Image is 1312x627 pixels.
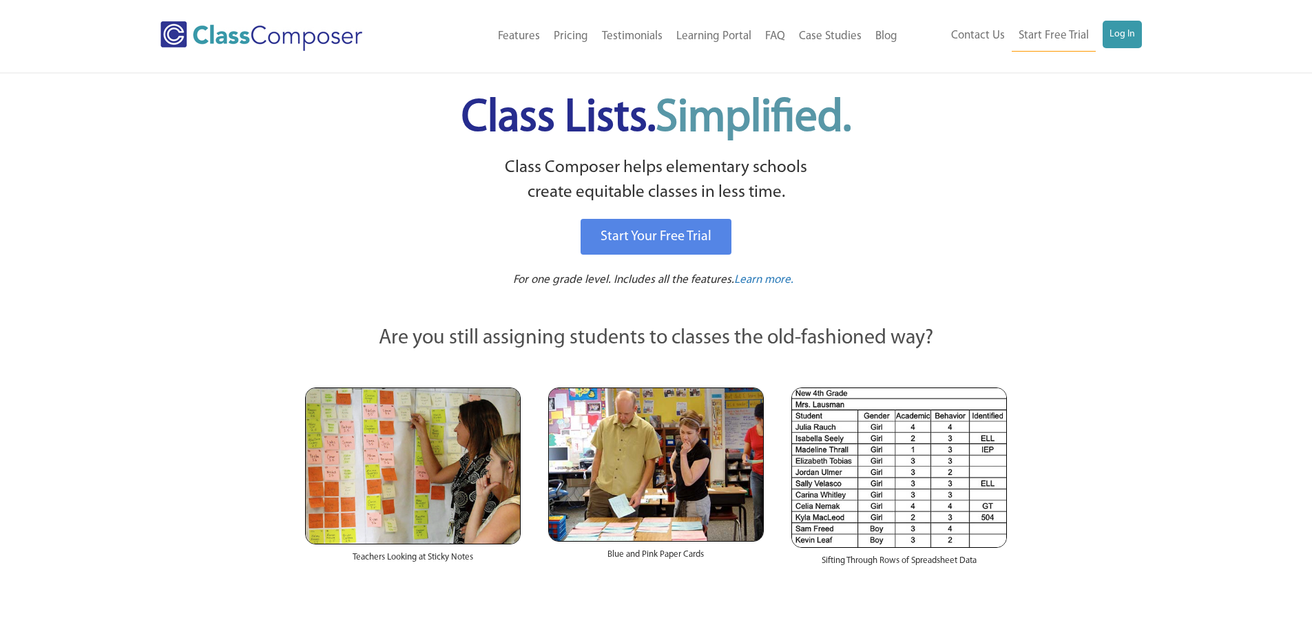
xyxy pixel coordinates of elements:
a: Learn more. [734,272,793,289]
div: Blue and Pink Paper Cards [548,542,764,575]
span: Simplified. [656,96,851,141]
p: Are you still assigning students to classes the old-fashioned way? [305,323,1008,354]
img: Blue and Pink Paper Cards [548,387,764,541]
img: Spreadsheets [791,387,1007,548]
a: Pricing [547,21,595,52]
span: For one grade level. Includes all the features. [513,274,734,286]
a: Start Free Trial [1012,21,1096,52]
span: Class Lists. [461,96,851,141]
a: Start Your Free Trial [581,219,731,255]
a: Log In [1103,21,1142,48]
a: Case Studies [792,21,868,52]
a: Blog [868,21,904,52]
span: Start Your Free Trial [601,230,711,244]
a: Contact Us [944,21,1012,51]
div: Sifting Through Rows of Spreadsheet Data [791,548,1007,581]
img: Class Composer [160,21,362,51]
p: Class Composer helps elementary schools create equitable classes in less time. [303,156,1010,206]
nav: Header Menu [904,21,1142,52]
div: Teachers Looking at Sticky Notes [305,544,521,577]
nav: Header Menu [419,21,904,52]
span: Learn more. [734,274,793,286]
a: FAQ [758,21,792,52]
img: Teachers Looking at Sticky Notes [305,387,521,544]
a: Features [491,21,547,52]
a: Learning Portal [669,21,758,52]
a: Testimonials [595,21,669,52]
